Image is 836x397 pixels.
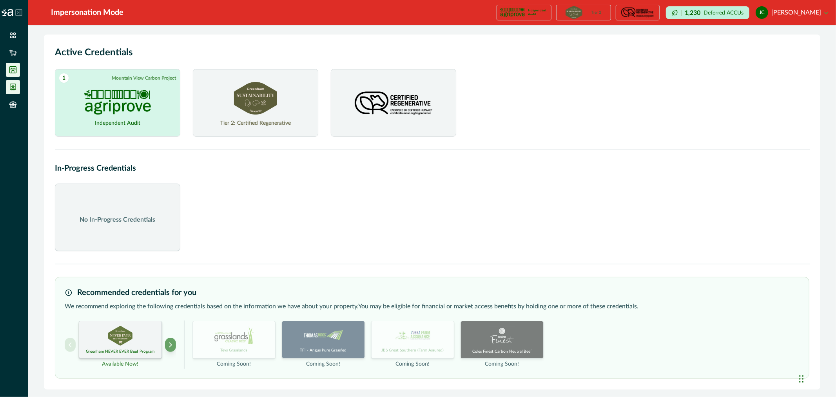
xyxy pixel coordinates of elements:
[306,360,341,368] p: Coming Soon!
[566,6,582,19] img: certification logo
[59,73,69,83] span: 1
[84,90,151,115] img: PROJECT_AUDIT certification logo
[51,7,123,18] div: Impersonation Mode
[80,215,156,224] p: No In-Progress Credentials
[214,326,254,344] img: TEYS_GRASSLANDS certification logo
[704,10,744,16] p: Deferred ACCUs
[112,75,176,82] p: Mountain View Carbon Project
[382,348,444,353] p: JBS Great Southern (Farm Assured)
[65,338,76,352] button: Previous project
[234,82,277,115] img: GBSS_TIER_2 certification logo
[217,360,251,368] p: Coming Soon!
[620,6,655,19] img: certification logo
[486,326,518,346] img: COLES_FINEST certification logo
[102,360,139,368] p: Available Now!
[65,302,800,311] p: We recommend exploring the following credentials based on the information we have about your prop...
[220,119,291,123] h2: Tier 2: Certified Regenerative
[304,326,343,344] img: TFI_ANGUS_PURE_GRASSFED certification logo
[756,3,828,22] button: justin costello[PERSON_NAME]
[352,82,435,125] img: CERTIFIED_REGENERATIVE certification logo
[55,46,809,60] h2: Active Credentials
[500,6,525,19] img: certification logo
[108,326,132,346] img: GREENHAM_NEVER_EVER certification logo
[165,338,176,352] button: Next project
[797,359,836,397] iframe: Chat Widget
[77,287,196,299] h3: Recommended credentials for you
[685,10,700,16] p: 1,230
[396,360,430,368] p: Coming Soon!
[55,162,809,174] h2: In-Progress Credentials
[799,367,804,391] div: Drag
[528,9,548,16] p: Independent Audit
[2,9,13,16] img: Logo
[221,348,248,353] p: Teys Grasslands
[485,360,519,368] p: Coming Soon!
[393,326,432,344] img: JBS_GREAT_SOUTHERN certification logo
[472,349,532,355] p: Coles Finest Carbon Neutral Beef
[86,349,155,355] p: Greenham NEVER EVER Beef Program
[300,348,347,353] p: TFI - Angus Pure Grassfed
[95,119,140,123] h2: Independent Audit
[591,11,602,15] p: Tier 2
